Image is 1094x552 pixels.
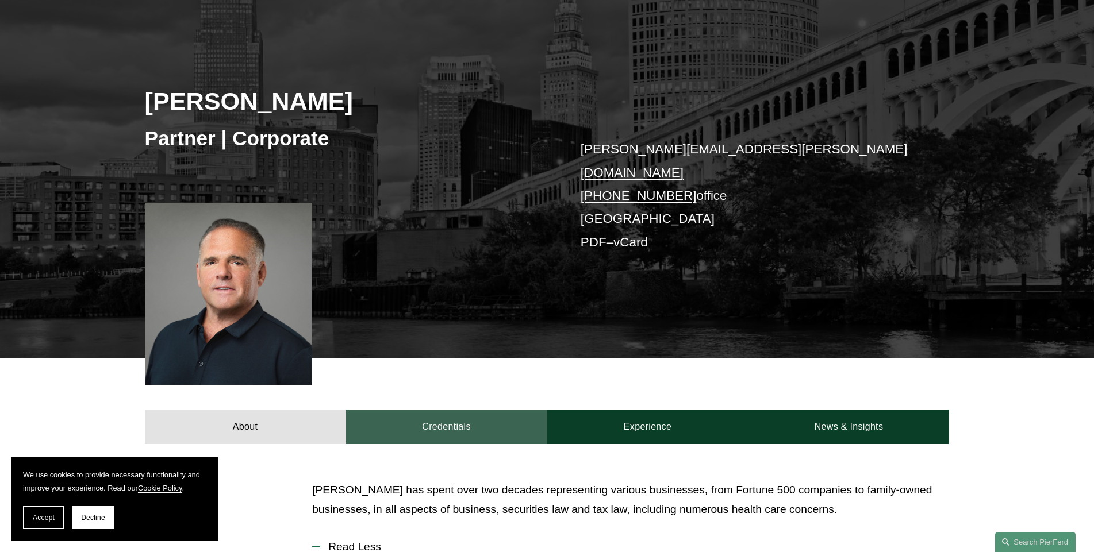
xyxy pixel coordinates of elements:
[145,126,547,151] h3: Partner | Corporate
[11,457,218,541] section: Cookie banner
[145,410,346,444] a: About
[581,188,697,203] a: [PHONE_NUMBER]
[81,514,105,522] span: Decline
[138,484,182,492] a: Cookie Policy
[312,480,949,520] p: [PERSON_NAME] has spent over two decades representing various businesses, from Fortune 500 compan...
[346,410,547,444] a: Credentials
[613,235,648,249] a: vCard
[23,506,64,529] button: Accept
[547,410,748,444] a: Experience
[33,514,55,522] span: Accept
[995,532,1076,552] a: Search this site
[748,410,949,444] a: News & Insights
[581,138,916,254] p: office [GEOGRAPHIC_DATA] –
[145,86,547,116] h2: [PERSON_NAME]
[72,506,114,529] button: Decline
[23,468,207,495] p: We use cookies to provide necessary functionality and improve your experience. Read our .
[581,235,607,249] a: PDF
[581,142,908,179] a: [PERSON_NAME][EMAIL_ADDRESS][PERSON_NAME][DOMAIN_NAME]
